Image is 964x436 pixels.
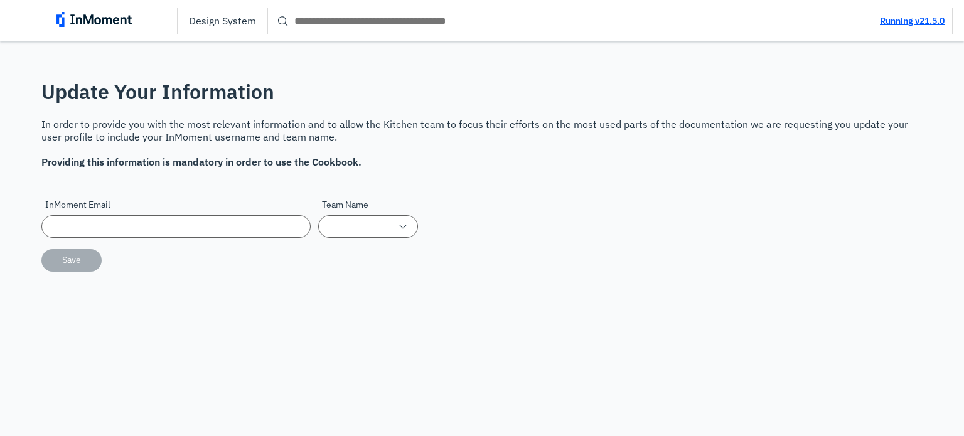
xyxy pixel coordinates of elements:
[56,12,132,27] img: inmoment_main_full_color
[395,219,410,234] span: single arrow down icon
[41,156,361,168] b: Providing this information is mandatory in order to use the Cookbook.
[189,14,256,27] p: Design System
[41,79,923,105] p: Update Your Information
[268,9,872,32] input: Must update information before searching
[276,13,291,28] span: search icon
[45,198,110,211] span: InMoment Email
[41,118,923,168] p: In order to provide you with the most relevant information and to allow the Kitchen team to focus...
[880,15,945,26] a: Running v21.5.0
[322,198,368,211] span: Team Name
